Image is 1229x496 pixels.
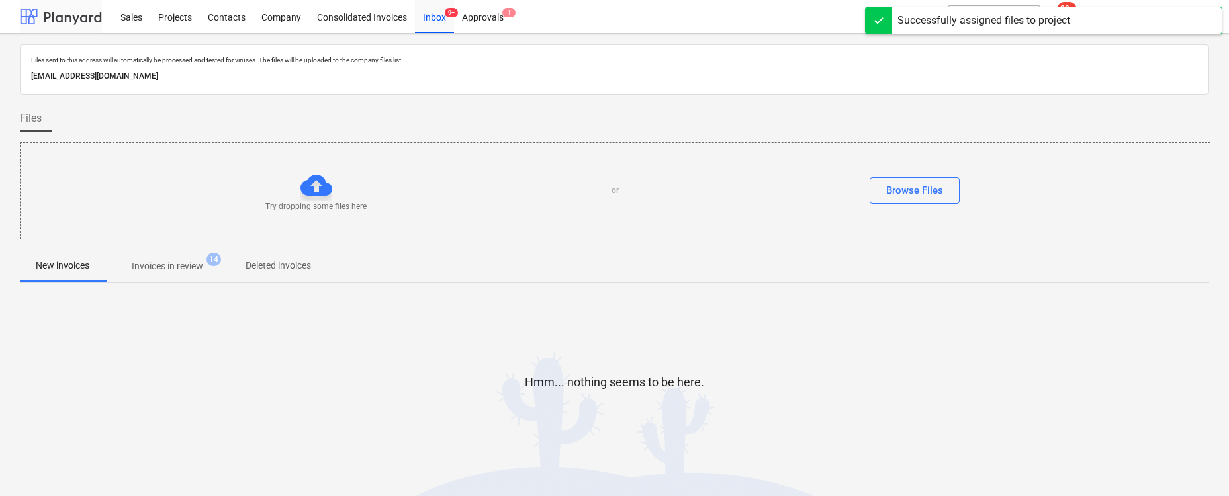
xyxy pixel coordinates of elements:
[897,13,1070,28] div: Successfully assigned files to project
[31,69,1198,83] p: [EMAIL_ADDRESS][DOMAIN_NAME]
[612,185,619,196] p: or
[132,259,203,273] p: Invoices in review
[870,177,960,204] button: Browse Files
[20,110,42,126] span: Files
[31,56,1198,64] p: Files sent to this address will automatically be processed and tested for viruses. The files will...
[206,253,221,266] span: 14
[502,8,516,17] span: 1
[246,259,311,272] p: Deleted invoices
[265,201,367,212] p: Try dropping some files here
[525,374,704,390] p: Hmm... nothing seems to be here.
[1163,433,1229,496] iframe: Chat Widget
[445,8,458,17] span: 9+
[886,182,943,199] div: Browse Files
[36,259,89,272] p: New invoices
[20,142,1210,239] div: Try dropping some files hereorBrowse Files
